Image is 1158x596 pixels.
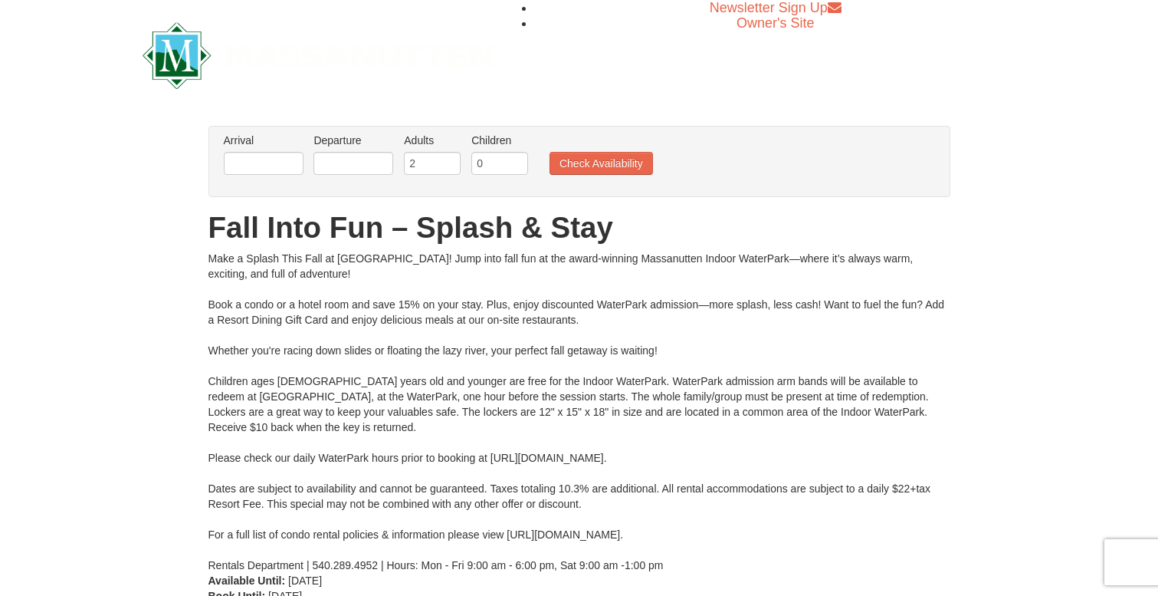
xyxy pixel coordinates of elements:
[313,133,393,148] label: Departure
[224,133,303,148] label: Arrival
[736,15,814,31] a: Owner's Site
[208,212,950,243] h1: Fall Into Fun – Splash & Stay
[471,133,528,148] label: Children
[208,251,950,573] div: Make a Splash This Fall at [GEOGRAPHIC_DATA]! Jump into fall fun at the award-winning Massanutten...
[549,152,653,175] button: Check Availability
[404,133,461,148] label: Adults
[288,575,322,587] span: [DATE]
[143,35,494,71] a: Massanutten Resort
[143,22,494,89] img: Massanutten Resort Logo
[208,575,286,587] strong: Available Until:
